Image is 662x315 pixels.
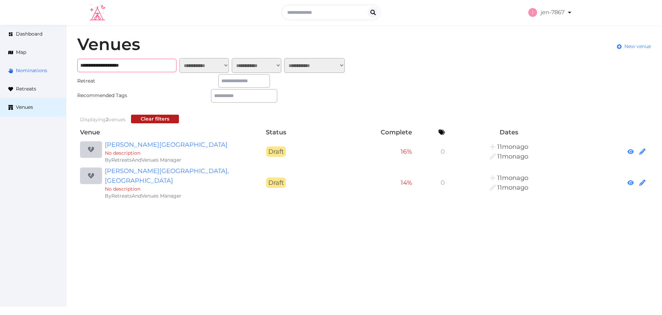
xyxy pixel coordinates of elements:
[105,166,237,185] a: [PERSON_NAME][GEOGRAPHIC_DATA], [GEOGRAPHIC_DATA]
[105,186,140,192] span: No description
[80,116,126,123] div: Displaying venues
[106,116,109,123] span: 2
[77,36,140,52] h1: Venues
[401,179,412,187] span: 14 %
[105,192,237,199] div: By RetreatsAndVenues Manager
[16,104,33,111] span: Venues
[497,143,528,151] span: 3:03AM, October 11th, 2024
[624,43,651,50] span: New venue
[141,115,169,123] div: Clear filters
[401,148,412,155] span: 16 %
[448,126,570,139] th: Dates
[266,178,286,188] span: Draft
[497,174,528,182] span: 4:38AM, October 10th, 2024
[105,156,237,163] div: By RetreatsAndVenues Manager
[441,179,445,187] span: 0
[497,184,528,191] span: 4:38AM, October 10th, 2024
[16,49,26,56] span: Map
[105,150,140,156] span: No description
[441,148,445,155] span: 0
[105,140,237,150] a: [PERSON_NAME][GEOGRAPHIC_DATA]
[266,146,286,157] span: Draft
[240,126,312,139] th: Status
[528,3,572,22] a: jen-7867
[312,126,415,139] th: Complete
[131,115,179,123] button: Clear filters
[77,126,240,139] th: Venue
[16,85,36,93] span: Retreats
[497,153,528,160] span: 3:03AM, October 11th, 2024
[16,30,42,38] span: Dashboard
[617,43,651,50] a: New venue
[77,92,143,99] div: Recommended Tags
[77,77,143,85] div: Retreat
[16,67,47,74] span: Nominations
